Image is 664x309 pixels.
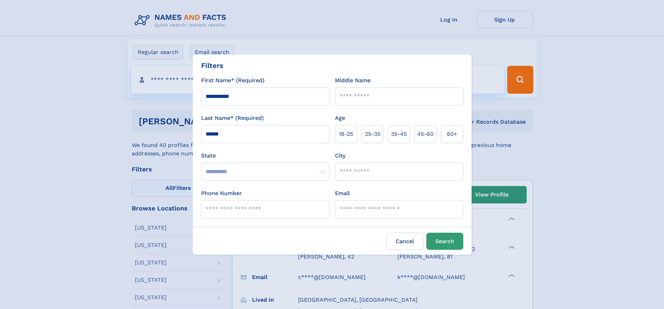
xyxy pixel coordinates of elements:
[201,114,264,122] label: Last Name* (Required)
[335,76,371,85] label: Middle Name
[365,130,380,138] span: 25‑35
[426,233,463,250] button: Search
[335,152,345,160] label: City
[417,130,434,138] span: 45‑60
[201,76,265,85] label: First Name* (Required)
[201,189,242,198] label: Phone Number
[387,233,423,250] label: Cancel
[335,114,345,122] label: Age
[391,130,407,138] span: 35‑45
[201,152,329,160] label: State
[201,60,223,71] div: Filters
[339,130,353,138] span: 18‑25
[447,130,457,138] span: 60+
[335,189,350,198] label: Email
